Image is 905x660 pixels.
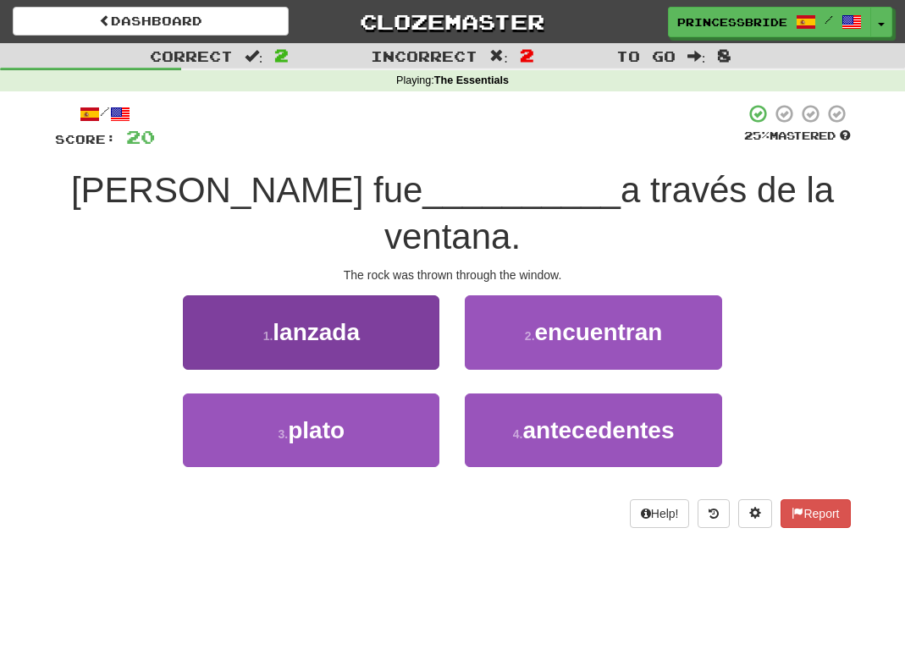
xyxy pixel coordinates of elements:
button: 1.lanzada [183,295,439,369]
span: encuentran [535,319,663,345]
small: 4 . [513,427,523,441]
span: princessbride [677,14,787,30]
small: 2 . [525,329,535,343]
span: Score: [55,132,116,146]
span: lanzada [273,319,360,345]
span: Correct [150,47,233,64]
span: __________ [422,170,621,210]
button: 4.antecedentes [465,393,721,467]
span: 25 % [744,129,770,142]
button: Report [781,499,850,528]
div: The rock was thrown through the window. [55,267,851,283]
strong: The Essentials [434,74,509,86]
div: / [55,103,155,124]
button: 2.encuentran [465,295,721,369]
button: 3.plato [183,393,439,467]
span: a través de la ventana. [384,170,834,256]
span: Incorrect [371,47,477,64]
span: antecedentes [523,417,675,443]
small: 3 . [279,427,289,441]
a: Dashboard [13,7,289,36]
span: plato [288,417,345,443]
span: 8 [717,45,731,65]
span: To go [616,47,676,64]
span: [PERSON_NAME] fue [71,170,422,210]
small: 1 . [263,329,273,343]
span: : [245,49,263,63]
span: : [687,49,706,63]
span: / [825,14,833,25]
div: Mastered [744,129,851,144]
a: princessbride / [668,7,871,37]
span: 2 [520,45,534,65]
span: 2 [274,45,289,65]
a: Clozemaster [314,7,590,36]
span: : [489,49,508,63]
button: Round history (alt+y) [698,499,730,528]
span: 20 [126,126,155,147]
button: Help! [630,499,690,528]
